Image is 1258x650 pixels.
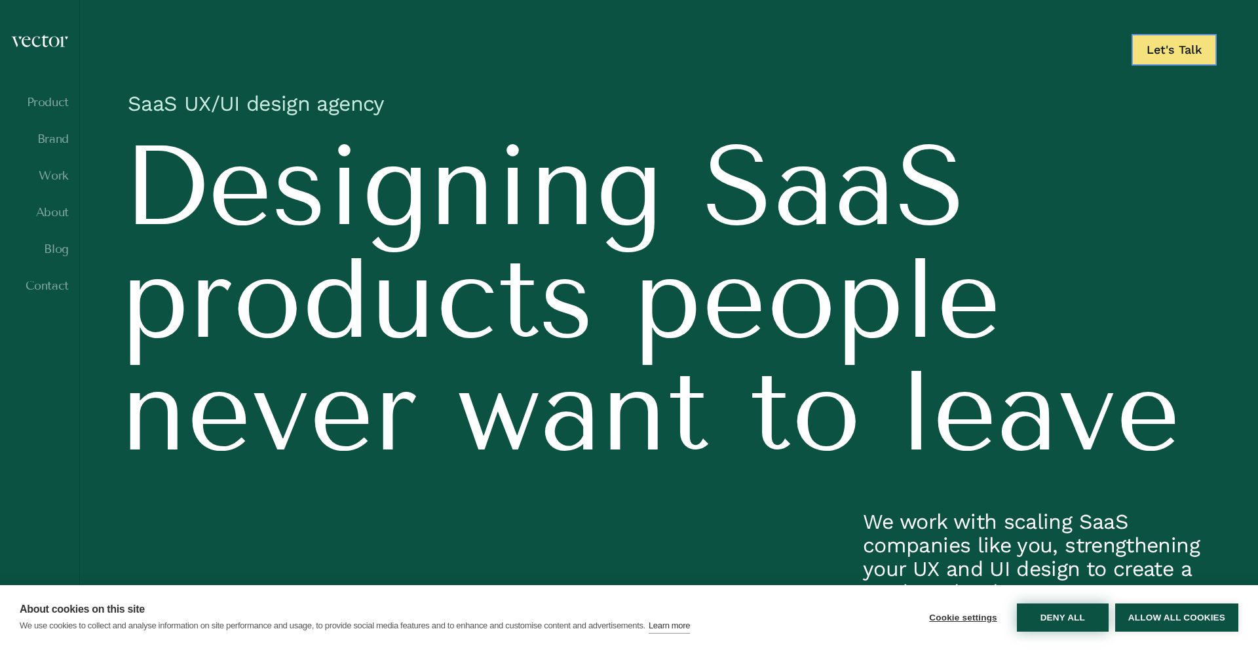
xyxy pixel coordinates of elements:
[10,169,69,182] a: Work
[10,132,69,145] a: Brand
[1017,603,1109,632] button: Deny all
[10,279,69,292] a: Contact
[20,621,645,630] p: We use cookies to collect and analyse information on site performance and usage, to provide socia...
[10,242,69,256] a: Blog
[10,206,69,219] a: About
[634,242,1001,355] span: people
[916,603,1010,632] button: Cookie settings
[900,355,1181,468] span: leave
[1132,34,1217,66] a: Let's Talk
[703,130,966,242] span: SaaS
[649,619,690,634] a: Learn more
[457,355,710,468] span: want
[121,355,417,468] span: never
[121,84,1217,130] h1: SaaS UX/UI design agency
[1115,603,1238,632] button: Allow all cookies
[749,355,861,468] span: to
[20,603,145,615] strong: About cookies on this site
[121,130,664,242] span: Designing
[121,242,594,355] span: products
[863,510,1217,628] p: We work with scaling SaaS companies like you, strengthening your UX and UI design to create a pro...
[10,96,69,109] a: Product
